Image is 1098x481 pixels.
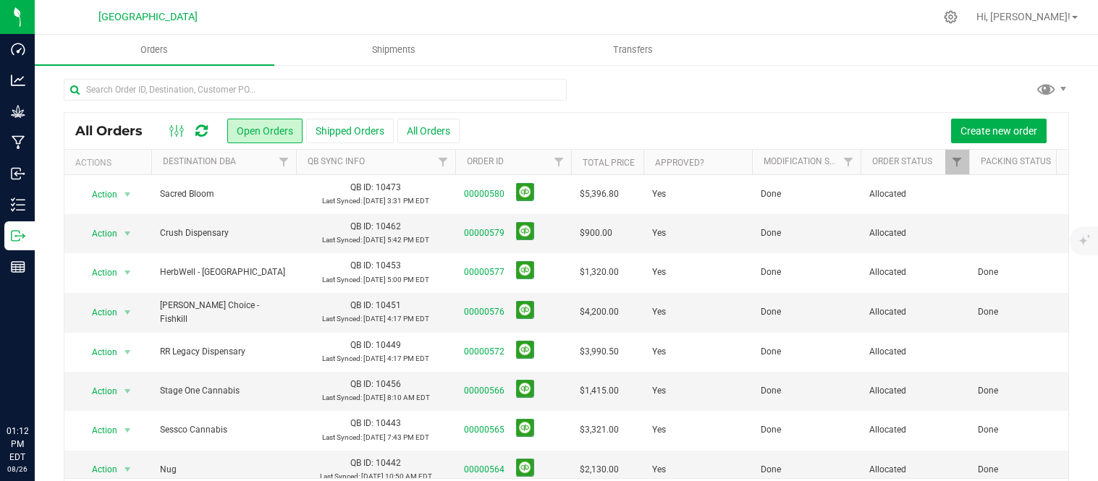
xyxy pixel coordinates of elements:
a: Shipments [274,35,514,65]
inline-svg: Inventory [11,197,25,212]
span: 10456 [376,379,401,389]
span: Last Synced: [322,393,362,401]
span: 10451 [376,300,401,310]
span: $4,200.00 [580,305,619,319]
iframe: Resource center [14,365,58,409]
a: Orders [35,35,274,65]
span: [DATE] 10:50 AM EDT [361,472,432,480]
span: [GEOGRAPHIC_DATA] [98,11,198,23]
span: Allocated [869,463,960,477]
span: Last Synced: [322,433,362,441]
span: QB ID: [350,221,373,231]
inline-svg: Reports [11,260,25,274]
a: 00000572 [464,345,504,359]
a: 00000576 [464,305,504,319]
span: All Orders [75,123,157,139]
span: [DATE] 5:00 PM EDT [363,276,429,284]
a: Transfers [513,35,753,65]
span: Last Synced: [322,236,362,244]
span: Sacred Bloom [160,187,287,201]
span: Create new order [960,125,1037,137]
span: Done [978,423,998,437]
span: Done [761,226,781,240]
span: Allocated [869,305,960,319]
span: $5,396.80 [580,187,619,201]
span: Last Synced: [322,276,362,284]
span: Yes [652,305,666,319]
span: Hi, [PERSON_NAME]! [976,11,1070,22]
span: Yes [652,463,666,477]
span: Yes [652,226,666,240]
span: QB ID: [350,300,373,310]
span: [DATE] 5:42 PM EDT [363,236,429,244]
a: 00000577 [464,265,504,279]
a: Filter [547,150,571,174]
span: Orders [121,43,187,56]
span: Done [978,265,998,279]
span: Done [761,423,781,437]
span: Action [79,224,118,244]
a: QB Sync Info [308,156,365,166]
a: Order Status [872,156,932,166]
inline-svg: Dashboard [11,42,25,56]
span: Nug [160,463,287,477]
span: select [119,342,137,362]
span: 10473 [376,182,401,192]
input: Search Order ID, Destination, Customer PO... [64,79,567,101]
span: Transfers [594,43,672,56]
a: Approved? [655,158,704,168]
span: Allocated [869,187,960,201]
button: Shipped Orders [306,119,394,143]
a: Filter [837,150,861,174]
a: Filter [272,150,296,174]
span: Done [761,463,781,477]
inline-svg: Grow [11,104,25,119]
span: Allocated [869,345,960,359]
span: Action [79,381,118,401]
span: 10453 [376,260,401,271]
a: Filter [945,150,969,174]
span: $3,990.50 [580,345,619,359]
span: Allocated [869,423,960,437]
span: Last Synced: [322,354,362,362]
span: 10443 [376,418,401,428]
span: Last Synced: [322,315,362,323]
span: Done [761,384,781,398]
span: select [119,302,137,323]
a: Order ID [467,156,504,166]
a: 00000566 [464,384,504,398]
span: $900.00 [580,226,612,240]
span: Action [79,263,118,283]
span: select [119,420,137,440]
span: Allocated [869,384,960,398]
span: Stage One Cannabis [160,384,287,398]
span: Done [978,305,998,319]
a: 00000580 [464,187,504,201]
button: All Orders [397,119,460,143]
inline-svg: Outbound [11,229,25,243]
span: Done [761,305,781,319]
inline-svg: Analytics [11,73,25,88]
span: Action [79,342,118,362]
span: $2,130.00 [580,463,619,477]
span: [DATE] 3:31 PM EDT [363,197,429,205]
span: Action [79,459,118,480]
p: 01:12 PM EDT [7,425,28,464]
a: Modification Status [764,156,856,166]
span: $1,415.00 [580,384,619,398]
span: Sessco Cannabis [160,423,287,437]
span: Allocated [869,265,960,279]
span: $3,321.00 [580,423,619,437]
span: [DATE] 7:43 PM EDT [363,433,429,441]
span: select [119,381,137,401]
span: [DATE] 4:17 PM EDT [363,354,429,362]
span: 10449 [376,340,401,350]
iframe: Resource center unread badge [43,363,60,380]
span: Yes [652,345,666,359]
inline-svg: Inbound [11,166,25,181]
span: Done [761,345,781,359]
span: Done [761,265,781,279]
span: QB ID: [350,182,373,192]
a: Filter [1054,150,1078,174]
div: Manage settings [942,10,960,24]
